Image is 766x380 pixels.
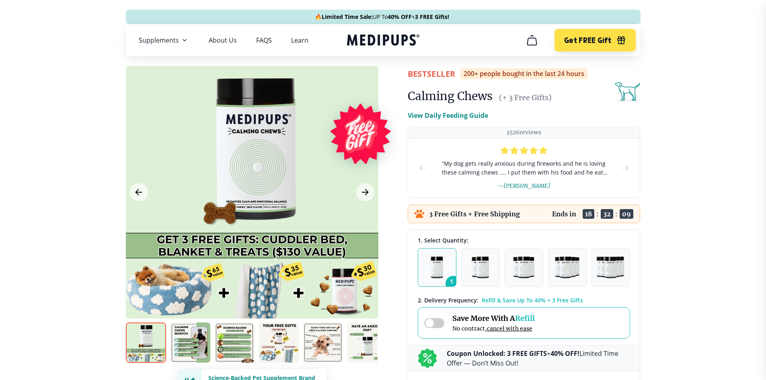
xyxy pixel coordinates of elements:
img: Calming Chews | Natural Dog Supplements [259,322,299,363]
button: Supplements [139,35,189,45]
b: 40% OFF! [550,349,579,358]
b: Coupon Unlocked: 3 FREE GIFTS [447,349,547,358]
img: Pack of 2 - Natural Dog Supplements [472,257,489,278]
img: Calming Chews | Natural Dog Supplements [347,322,387,363]
img: Calming Chews | Natural Dog Supplements [126,322,166,363]
button: next-slide [620,138,630,198]
button: 1 [418,248,456,287]
h1: Calming Chews [408,89,493,103]
span: 1 [446,276,461,291]
span: Refill [515,314,535,323]
button: prev-slide [418,138,427,198]
span: Refill & Save Up To 40% + 3 Free Gifts [482,296,583,304]
img: Calming Chews | Natural Dog Supplements [303,322,343,363]
p: + Limited Time Offer — Don’t Miss Out! [447,349,630,368]
span: : [596,210,599,218]
button: Previous Image [130,183,148,201]
img: Calming Chews | Natural Dog Supplements [170,322,210,363]
a: FAQS [256,36,272,44]
span: : [615,210,618,218]
img: Pack of 1 - Natural Dog Supplements [431,257,443,278]
span: 09 [620,209,633,219]
span: Supplements [139,36,179,44]
img: Pack of 4 - Natural Dog Supplements [555,257,579,278]
span: No contract, [452,325,535,332]
p: Ends in [552,210,576,218]
span: Get FREE Gift [564,36,611,45]
span: — [PERSON_NAME] [497,182,550,189]
a: Learn [291,36,308,44]
img: Calming Chews | Natural Dog Supplements [214,322,255,363]
span: (+ 3 Free Gifts) [499,93,552,102]
p: 3 Free Gifts + Free Shipping [429,210,520,218]
div: 200+ people bought in the last 24 hours [460,68,587,79]
button: Get FREE Gift [554,29,635,51]
span: 18 [583,209,594,219]
span: 2 . Delivery Frequency: [418,296,478,304]
button: cart [522,31,542,50]
img: Pack of 3 - Natural Dog Supplements [513,257,534,278]
button: Next Image [356,183,374,201]
p: View Daily Feeding Guide [408,111,488,120]
img: Pack of 5 - Natural Dog Supplements [596,257,625,278]
span: 🔥 UP To + [315,13,449,21]
span: BestSeller [408,68,456,79]
span: Save More With A [452,314,535,323]
span: “ My dog gets really anxious during fireworks and he is loving these calming chews .... I put the... [440,159,608,177]
span: cancel with ease [487,325,532,332]
a: Medipups [347,33,419,49]
p: 3526 reviews [506,129,541,136]
div: 1. Select Quantity: [418,236,630,244]
a: About Us [209,36,237,44]
span: 32 [601,209,613,219]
